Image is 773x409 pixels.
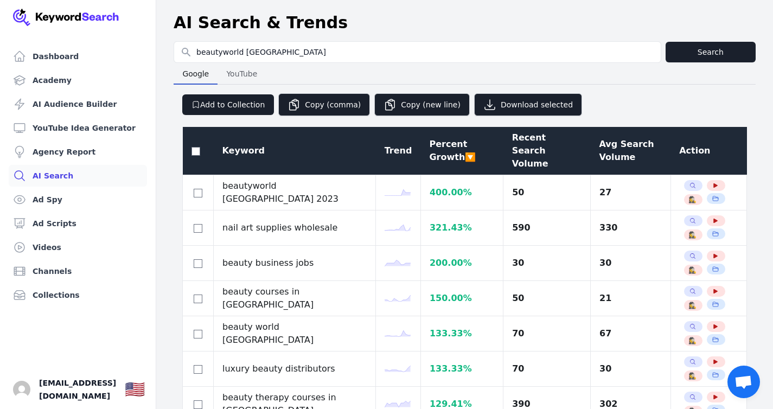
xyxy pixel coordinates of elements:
div: 30 [599,362,662,375]
a: Collections [9,284,147,306]
span: 🕵️‍♀️ [688,195,697,204]
button: Copy (comma) [278,93,370,116]
div: 27 [599,186,662,199]
span: 🕵️‍♀️ [688,336,697,345]
a: Ad Spy [9,189,147,210]
a: Ad Scripts [9,213,147,234]
div: 50 [512,292,582,305]
a: AI Audience Builder [9,93,147,115]
div: Trend [385,144,412,157]
div: 21 [599,292,662,305]
div: 200.00 % [430,257,494,270]
td: beauty courses in [GEOGRAPHIC_DATA] [214,281,376,316]
span: Google [178,66,213,81]
td: beauty world [GEOGRAPHIC_DATA] [214,316,376,352]
button: Open user button [13,381,30,398]
button: Copy (new line) [374,93,470,116]
div: 70 [512,327,582,340]
button: 🕵️‍♀️ [688,372,697,380]
span: [EMAIL_ADDRESS][DOMAIN_NAME] [39,376,116,402]
div: 133.33 % [430,327,494,340]
button: Search [666,42,756,62]
button: 🕵️‍♀️ [688,195,697,204]
span: 🕵️‍♀️ [688,231,697,239]
td: luxury beauty distributors [214,352,376,387]
h1: AI Search & Trends [174,13,348,33]
div: 30 [599,257,662,270]
button: 🕵️‍♀️ [688,301,697,310]
button: 🕵️‍♀️ [688,266,697,274]
div: Keyword [222,144,367,157]
div: 30 [512,257,582,270]
a: AI Search [9,165,147,187]
button: Add to Collection [182,94,274,115]
button: 🕵️‍♀️ [688,231,697,239]
div: 50 [512,186,582,199]
a: Channels [9,260,147,282]
div: 590 [512,221,582,234]
span: 🕵️‍♀️ [688,301,697,310]
div: 133.33 % [430,362,494,375]
span: 🕵️‍♀️ [688,266,697,274]
div: 400.00 % [430,186,494,199]
a: YouTube Idea Generator [9,117,147,139]
button: Download selected [474,93,582,116]
button: 🇺🇸 [125,379,145,400]
div: 330 [599,221,662,234]
button: 🕵️‍♀️ [688,336,697,345]
img: Robert Williams [13,381,30,398]
a: Agency Report [9,141,147,163]
div: 150.00 % [430,292,494,305]
span: YouTube [222,66,261,81]
div: Percent Growth 🔽 [429,138,494,164]
div: 🇺🇸 [125,380,145,399]
td: beauty business jobs [214,246,376,281]
img: Your Company [13,9,119,26]
div: Avg Search Volume [599,138,662,164]
a: Videos [9,237,147,258]
td: nail art supplies wholesale [214,210,376,246]
div: Action [679,144,738,157]
a: Open chat [727,366,760,398]
div: Recent Search Volume [512,131,582,170]
div: 67 [599,327,662,340]
a: Dashboard [9,46,147,67]
a: Academy [9,69,147,91]
div: 321.43 % [430,221,494,234]
input: Search [174,42,661,62]
div: 70 [512,362,582,375]
span: 🕵️‍♀️ [688,372,697,380]
td: beautyworld [GEOGRAPHIC_DATA] 2023 [214,175,376,210]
